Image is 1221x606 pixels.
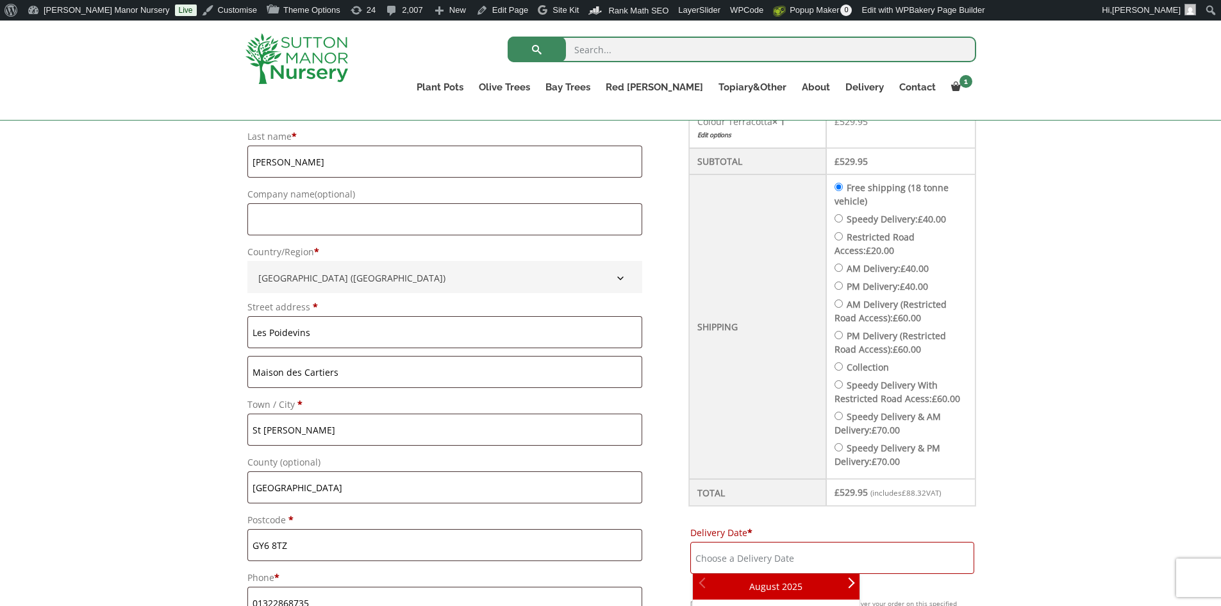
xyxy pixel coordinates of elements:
[872,424,900,436] bdi: 70.00
[835,155,840,167] span: £
[943,78,976,96] a: 1
[247,356,643,388] input: Apartment, suite, unit, etc. (optional)
[247,261,643,293] span: Country/Region
[689,95,826,148] td: The Mediterranean Pot 110 Colour Terracotta
[690,542,974,574] input: Choose a Delivery Date
[608,6,669,15] span: Rank Math SEO
[835,486,868,498] bdi: 529.95
[901,262,929,274] bdi: 40.00
[552,5,579,15] span: Site Kit
[847,262,929,274] label: AM Delivery:
[872,455,900,467] bdi: 70.00
[838,576,860,598] a: Next
[280,456,320,468] span: (optional)
[247,453,643,471] label: County
[254,267,636,289] span: United Kingdom (UK)
[892,78,943,96] a: Contact
[835,410,941,436] label: Speedy Delivery & AM Delivery:
[689,479,826,506] th: Total
[747,526,752,539] abbr: required
[835,379,960,405] label: Speedy Delivery With Restricted Road Acess:
[847,280,928,292] label: PM Delivery:
[508,37,976,62] input: Search...
[693,576,715,598] a: Prev
[835,231,915,257] label: Restricted Road Access:
[835,115,840,128] span: £
[840,4,852,16] span: 0
[598,78,711,96] a: Red [PERSON_NAME]
[932,392,937,405] span: £
[918,213,946,225] bdi: 40.00
[247,316,643,348] input: House number and street name
[835,330,946,355] label: PM Delivery (Restricted Road Access):
[959,75,972,88] span: 1
[835,115,868,128] bdi: 529.95
[872,455,877,467] span: £
[893,312,898,324] span: £
[538,78,598,96] a: Bay Trees
[870,488,941,498] small: (includes VAT)
[900,280,905,292] span: £
[689,174,826,479] th: Shipping
[872,424,877,436] span: £
[900,280,928,292] bdi: 40.00
[1112,5,1181,15] span: [PERSON_NAME]
[245,33,348,84] img: logo
[843,582,854,592] span: Next
[918,213,923,225] span: £
[749,580,779,593] span: August
[847,361,889,373] label: Collection
[471,78,538,96] a: Olive Trees
[409,78,471,96] a: Plant Pots
[690,524,974,542] label: Delivery Date
[711,78,794,96] a: Topiary&Other
[247,569,643,587] label: Phone
[866,244,894,257] bdi: 20.00
[247,243,643,261] label: Country/Region
[838,78,892,96] a: Delivery
[893,343,898,355] span: £
[247,128,643,146] label: Last name
[893,312,921,324] bdi: 60.00
[866,244,871,257] span: £
[175,4,197,16] a: Live
[835,298,947,324] label: AM Delivery (Restricted Road Access):
[247,298,643,316] label: Street address
[794,78,838,96] a: About
[835,486,840,498] span: £
[247,511,643,529] label: Postcode
[772,115,785,128] strong: × 1
[902,488,906,498] span: £
[835,155,868,167] bdi: 529.95
[247,396,643,414] label: Town / City
[689,148,826,174] th: Subtotal
[782,580,802,593] span: 2025
[699,582,709,592] span: Prev
[902,488,926,498] span: 88.32
[932,392,960,405] bdi: 60.00
[697,128,817,142] a: Edit options
[901,262,906,274] span: £
[835,181,949,207] label: Free shipping (18 tonne vehicle)
[835,442,940,467] label: Speedy Delivery & PM Delivery:
[315,188,355,200] span: (optional)
[247,185,643,203] label: Company name
[847,213,946,225] label: Speedy Delivery:
[893,343,921,355] bdi: 60.00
